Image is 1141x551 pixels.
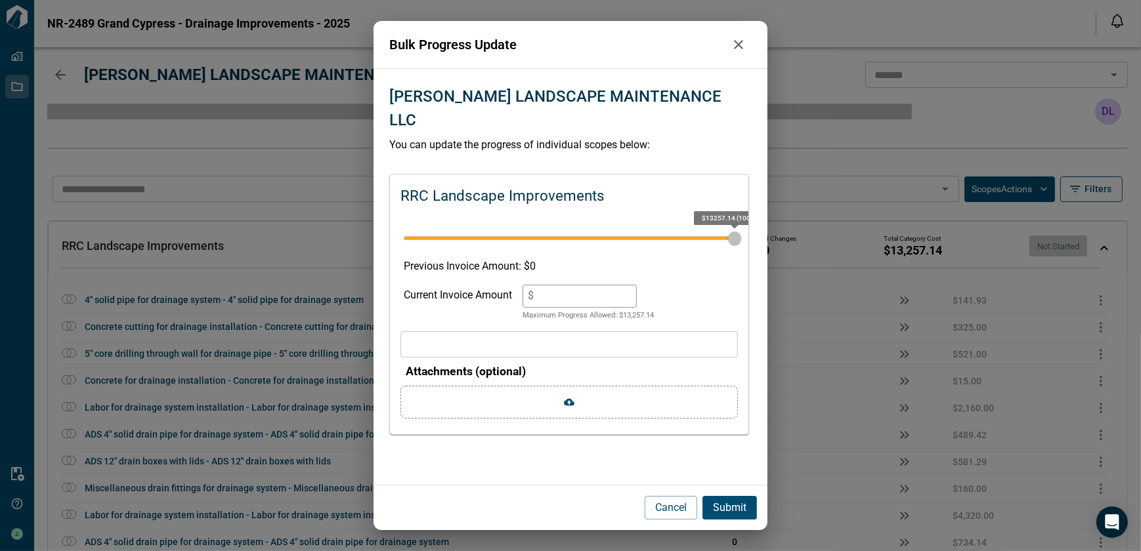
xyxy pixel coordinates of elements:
div: Open Intercom Messenger [1096,506,1128,538]
p: Maximum Progress Allowed: $ 13,257.14 [523,310,654,321]
p: Cancel [655,500,687,516]
p: Submit [713,500,746,516]
p: Attachments (optional) [406,363,738,380]
div: Current Invoice Amount [404,285,512,321]
span: $ [528,290,534,302]
p: RRC Landscape Improvements [400,185,605,207]
p: [PERSON_NAME] LANDSCAPE MAINTENANCE LLC [389,85,752,132]
p: You can update the progress of individual scopes below: [389,137,752,153]
p: Bulk Progress Update [389,35,725,54]
button: Cancel [645,496,697,520]
p: Previous Invoice Amount: $ 0 [404,258,735,274]
button: Submit [702,496,757,520]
